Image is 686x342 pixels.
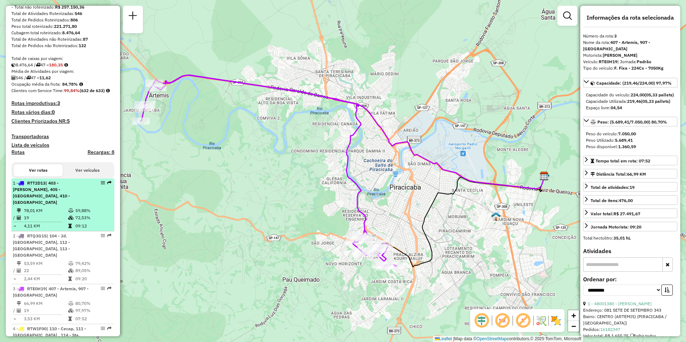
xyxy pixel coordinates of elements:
[568,321,579,332] a: Zoom out
[13,286,89,298] span: | 407 - Artemis, 907 - [GEOGRAPHIC_DATA]
[453,336,454,341] span: |
[583,128,677,153] div: Peso: (5.689,41/7.050,00) 80,70%
[583,248,677,255] h4: Atividades
[24,207,68,214] td: 78,01 KM
[619,198,633,203] strong: 476,00
[17,268,21,273] i: Total de Atividades
[11,118,114,124] h4: Clientes Priorizados NR:
[63,164,112,176] button: Ver veículos
[13,233,70,258] span: 2 -
[617,59,651,64] span: | Jornada:
[433,336,583,342] div: Map data © contributors,© 2025 TomTom, Microsoft
[586,98,675,105] div: Capacidade Utilizada:
[75,11,82,16] strong: 546
[126,9,140,25] a: Nova sessão e pesquisa
[583,89,677,114] div: Capacidade: (219,46/224,00) 97,97%
[101,326,105,331] em: Opções
[107,181,111,185] em: Rota exportada
[591,197,633,204] div: Total de itens:
[17,208,21,213] i: Distância Total
[491,212,501,221] img: 480 UDC Light Piracicaba
[62,81,78,87] strong: 84,78%
[83,36,88,42] strong: 87
[27,180,45,186] span: RTT2D13
[39,75,51,80] strong: 11,62
[17,261,21,266] i: Distância Total
[11,100,114,106] h4: Rotas improdutivas:
[586,137,675,144] div: Peso Utilizado:
[13,222,16,230] td: =
[13,214,16,221] td: /
[473,312,490,329] span: Ocultar deslocamento
[68,268,74,273] i: % de utilização da cubagem
[599,59,617,64] strong: RTE0H19
[600,327,620,332] a: 16182347
[17,301,21,306] i: Distância Total
[107,286,111,291] em: Rota exportada
[614,65,663,71] strong: F. Fixa - 224Cx - 7050Kg
[661,285,673,296] button: Ordem crescente
[24,267,68,274] td: 22
[11,63,16,67] i: Cubagem total roteirizado
[583,40,650,51] strong: 407 - Artemis, 907 - [GEOGRAPHIC_DATA]
[68,308,74,313] i: % de utilização da cubagem
[75,267,111,274] td: 89,05%
[27,233,46,238] span: RTQ3G15
[17,216,21,220] i: Total de Atividades
[27,286,46,291] span: RTE0H19
[435,336,452,341] a: Leaflet
[101,181,105,185] em: Opções
[630,185,635,190] strong: 19
[494,312,511,329] span: Exibir NR
[11,134,114,140] h4: Transportadoras
[583,313,677,326] div: Bairro: CENTRO (ARTEMIS) (PIRACICABA / [GEOGRAPHIC_DATA])
[630,333,656,338] span: Exibir todos
[75,300,111,307] td: 80,70%
[64,88,80,93] strong: 99,84%
[79,82,83,86] em: Média calculada utilizando a maior ocupação (%Peso ou %Cubagem) de cada rota da sessão. Rotas cro...
[641,99,670,104] strong: (05,23 pallets)
[583,65,677,71] div: Tipo do veículo:
[68,277,72,281] i: Tempo total em rota
[101,286,105,291] em: Opções
[613,235,631,241] strong: 35,01 hL
[24,260,68,267] td: 53,59 KM
[75,222,111,230] td: 09:12
[26,76,31,80] i: Total de rotas
[11,76,16,80] i: Total de Atividades
[13,180,70,205] span: 1 -
[583,208,677,218] a: Valor total:R$ 27.491,67
[13,315,16,322] td: =
[11,142,114,148] h4: Lista de veículos
[535,315,547,326] img: Fluxo de ruas
[583,39,677,52] div: Nome da rota:
[591,224,641,230] div: Jornada Motorista: 09:20
[36,63,40,67] i: Total de rotas
[11,55,114,62] div: Total de caixas por viagem:
[615,137,633,143] strong: 5.689,41
[603,52,637,58] strong: [PERSON_NAME]
[583,59,677,65] div: Veículo:
[11,149,25,155] a: Rotas
[586,131,636,136] span: Peso do veículo:
[627,171,646,177] span: 66,99 KM
[17,308,21,313] i: Total de Atividades
[11,10,114,17] div: Total de Atividades Roteirizadas:
[540,171,549,181] img: CDD Piracicaba
[11,75,114,81] div: 546 / 47 =
[75,207,111,214] td: 59,88%
[588,301,652,306] a: 1 - 48001380 - [PERSON_NAME]
[54,24,77,29] strong: 221.271,80
[68,208,74,213] i: % de utilização do peso
[477,336,507,341] a: OpenStreetMap
[583,333,677,339] div: Valor total: R$ 1.655,75
[24,300,68,307] td: 66,99 KM
[24,275,68,282] td: 2,44 KM
[13,275,16,282] td: =
[24,214,68,221] td: 19
[107,233,111,238] em: Rota exportada
[52,109,55,115] strong: 0
[75,275,111,282] td: 09:20
[49,62,63,67] strong: 180,35
[68,317,72,321] i: Tempo total em rota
